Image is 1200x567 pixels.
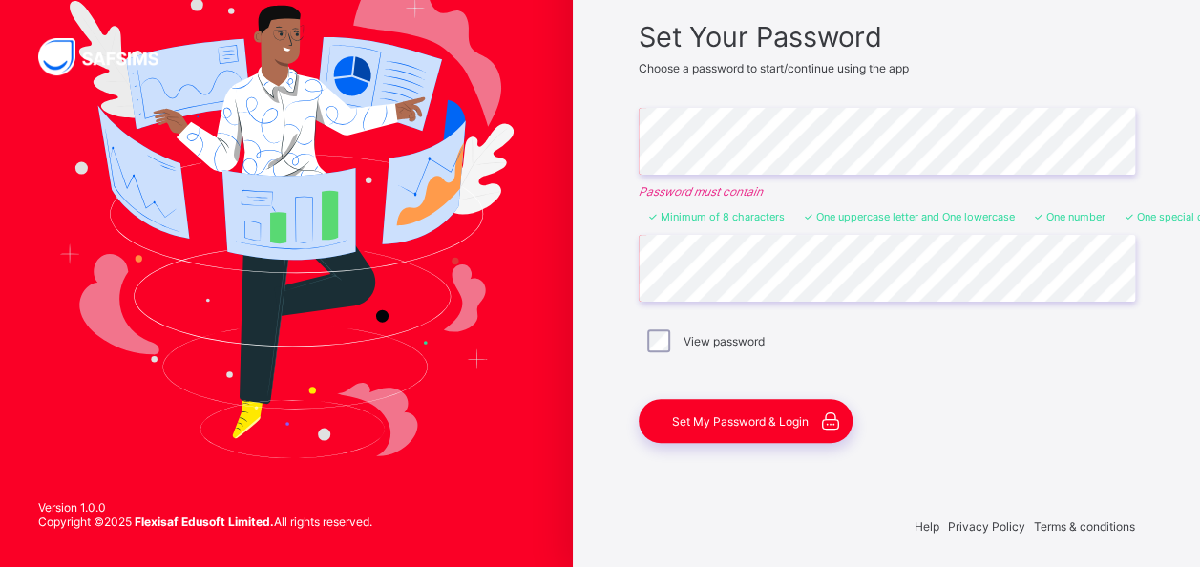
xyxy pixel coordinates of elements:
[38,38,181,75] img: SAFSIMS Logo
[1034,210,1105,223] li: One number
[684,334,765,348] label: View password
[38,500,372,514] span: Version 1.0.0
[639,61,909,75] span: Choose a password to start/continue using the app
[672,414,809,429] span: Set My Password & Login
[804,210,1015,223] li: One uppercase letter and One lowercase
[1034,519,1135,534] span: Terms & conditions
[135,514,274,529] strong: Flexisaf Edusoft Limited.
[915,519,939,534] span: Help
[38,514,372,529] span: Copyright © 2025 All rights reserved.
[948,519,1025,534] span: Privacy Policy
[639,20,1135,53] span: Set Your Password
[648,210,785,223] li: Minimum of 8 characters
[639,184,1135,199] em: Password must contain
